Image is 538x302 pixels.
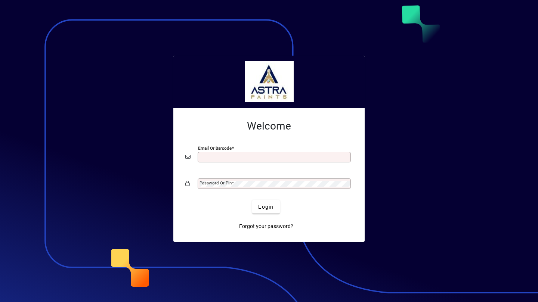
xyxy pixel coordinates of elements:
[252,200,279,214] button: Login
[258,203,273,211] span: Login
[239,222,293,230] span: Forgot your password?
[200,180,232,186] mat-label: Password or Pin
[185,120,353,133] h2: Welcome
[198,146,232,151] mat-label: Email or Barcode
[236,220,296,233] a: Forgot your password?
